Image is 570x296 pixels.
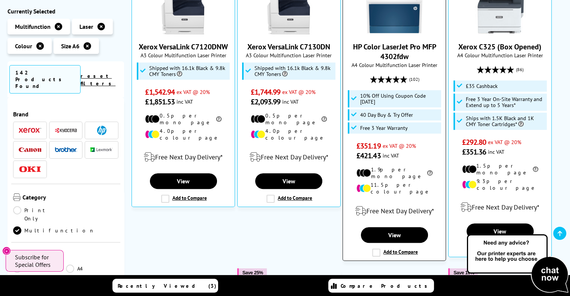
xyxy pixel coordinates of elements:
[251,87,280,97] span: £1,744.99
[383,142,416,149] span: ex VAT @ 20%
[145,97,175,107] span: £1,851.53
[467,223,534,239] a: View
[237,268,267,277] button: Save 25%
[7,7,124,15] div: Currently Selected
[452,52,548,59] span: A4 Colour Multifunction Laser Printer
[462,137,486,147] span: £292.80
[328,279,434,293] a: Compare Products
[161,195,207,203] label: Add to Compare
[282,88,316,95] span: ex VAT @ 20%
[466,96,545,108] span: Free 3 Year On-Site Warranty and Extend up to 5 Years*
[90,126,113,135] a: HP
[21,252,118,261] span: Printer Size
[90,148,113,152] img: Lexmark
[465,233,570,295] img: Open Live Chat window
[13,110,118,118] span: Brand
[266,195,312,203] label: Add to Compare
[55,126,77,135] a: Kyocera
[462,162,538,176] li: 1.5p per mono page
[383,152,399,159] span: inc VAT
[462,147,486,157] span: £351.36
[356,141,381,151] span: £351.19
[458,42,542,52] a: Xerox C325 (Box Opened)
[356,166,432,180] li: 1.9p per mono page
[55,145,77,155] a: Brother
[488,138,521,146] span: ex VAT @ 20%
[13,226,95,235] a: Multifunction
[356,181,432,195] li: 11.5p per colour page
[55,128,77,133] img: Kyocera
[2,247,11,255] button: Close
[372,248,418,257] label: Add to Compare
[177,98,193,105] span: inc VAT
[97,126,106,135] img: HP
[19,128,41,133] img: Xerox
[61,42,79,50] span: Size A6
[19,165,41,174] a: OKI
[282,98,299,105] span: inc VAT
[66,265,119,273] a: A4
[19,147,41,152] img: Canon
[118,283,217,289] span: Recently Viewed (3)
[15,23,51,30] span: Multifunction
[19,126,41,135] a: Xerox
[13,206,66,223] a: Print Only
[466,115,545,127] span: Ships with 1.5K Black and 1K CMY Toner Cartridges*
[15,253,56,268] span: Subscribe for Special Offers
[145,112,221,126] li: 0.5p per mono page
[251,128,327,141] li: 4.0p per colour page
[448,268,478,277] button: Save 10%
[9,65,81,94] span: 142 Products Found
[472,28,528,36] a: Xerox C325 (Box Opened)
[516,62,524,77] span: (86)
[149,65,228,77] span: Shipped with 16.1k Black & 9.8k CMY Toners
[136,52,231,59] span: A3 Colour Multifunction Laser Printer
[360,93,439,105] span: 10% Off Using Coupon Code [DATE]
[145,128,221,141] li: 4.0p per colour page
[360,112,413,118] span: 40 Day Buy & Try Offer
[19,166,41,173] img: OKI
[341,283,431,289] span: Compare Products
[360,125,408,131] span: Free 3 Year Warranty
[90,145,113,155] a: Lexmark
[247,42,330,52] a: Xerox VersaLink C7130DN
[19,145,41,155] a: Canon
[488,148,504,155] span: inc VAT
[452,197,548,218] div: modal_delivery
[254,65,334,77] span: Shipped with 16.1k Black & 9.8k CMY Toners
[112,279,218,293] a: Recently Viewed (3)
[15,42,32,50] span: Colour
[466,83,498,89] span: £35 Cashback
[242,270,263,275] span: Save 25%
[150,173,217,189] a: View
[241,52,337,59] span: A3 Colour Multifunction Laser Printer
[22,193,118,202] span: Category
[177,88,210,95] span: ex VAT @ 20%
[241,147,337,168] div: modal_delivery
[13,193,21,201] img: Category
[261,28,317,36] a: Xerox VersaLink C7130DN
[462,178,538,191] li: 9.3p per colour page
[79,23,93,30] span: Laser
[366,28,422,36] a: HP Color LaserJet Pro MFP 4302fdw
[55,147,77,152] img: Brother
[145,87,175,97] span: £1,542.94
[361,227,428,243] a: View
[356,151,381,161] span: £421.43
[347,201,442,222] div: modal_delivery
[136,147,231,168] div: modal_delivery
[409,72,419,86] span: (102)
[353,42,436,61] a: HP Color LaserJet Pro MFP 4302fdw
[255,173,322,189] a: View
[251,97,280,107] span: £2,093.99
[81,73,115,87] a: reset filters
[347,61,442,68] span: A4 Colour Multifunction Laser Printer
[251,112,327,126] li: 0.5p per mono page
[155,28,211,36] a: Xerox VersaLink C7120DNW
[453,270,474,275] span: Save 10%
[139,42,228,52] a: Xerox VersaLink C7120DNW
